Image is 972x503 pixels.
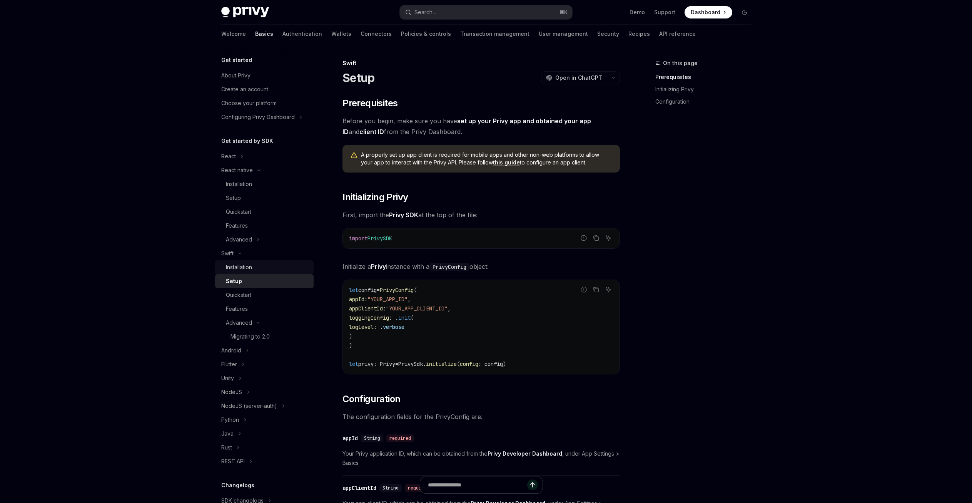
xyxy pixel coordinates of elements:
[655,83,757,96] a: Initializing Privy
[539,25,588,43] a: User management
[226,304,248,314] div: Features
[342,59,620,67] div: Swift
[221,401,277,411] div: NodeJS (server-auth)
[342,261,620,272] span: Initialize a instance with a object:
[226,193,241,203] div: Setup
[215,246,314,260] button: Toggle Swift section
[414,287,417,293] span: (
[527,480,538,490] button: Send message
[383,305,386,312] span: :
[342,191,408,203] span: Initializing Privy
[221,99,277,108] div: Choose your platform
[215,177,314,191] a: Installation
[221,249,234,258] div: Swift
[221,360,237,369] div: Flutter
[579,233,589,243] button: Report incorrect code
[215,399,314,413] button: Toggle NodeJS (server-auth) section
[349,287,358,293] span: let
[408,296,411,303] span: ,
[215,82,314,96] a: Create an account
[349,360,358,367] span: let
[226,221,248,230] div: Features
[659,25,696,43] a: API reference
[654,8,675,16] a: Support
[342,210,620,220] span: First, import the at the top of the file:
[386,434,414,442] div: required
[221,457,245,466] div: REST API
[478,360,506,367] span: : config)
[361,151,612,166] span: A properly set up app client is required for mobile apps and other non-web platforms to allow you...
[414,8,436,17] div: Search...
[603,285,613,295] button: Ask AI
[398,314,411,321] span: init
[221,55,252,65] h5: Get started
[221,443,232,452] div: Rust
[221,346,241,355] div: Android
[342,116,620,137] span: Before you begin, make sure you have and from the Privy Dashboard.
[215,454,314,468] button: Toggle REST API section
[221,71,251,80] div: About Privy
[230,332,270,341] div: Migrating to 2.0
[215,413,314,427] button: Toggle Python section
[591,285,601,295] button: Copy the contents from the code block
[221,136,273,146] h5: Get started by SDK
[342,449,620,468] span: Your Privy application ID, which can be obtained from the , under App Settings > Basics
[342,411,620,422] span: The configuration fields for the PrivyConfig are:
[488,450,562,457] a: Privy Developer Dashboard
[395,360,398,367] span: =
[448,305,451,312] span: ,
[663,59,698,68] span: On this page
[380,287,414,293] span: PrivyConfig
[349,296,364,303] span: appId
[226,290,251,300] div: Quickstart
[374,324,383,330] span: : .
[579,285,589,295] button: Report incorrect code
[221,25,246,43] a: Welcome
[597,25,619,43] a: Security
[401,25,451,43] a: Policies & controls
[215,149,314,163] button: Toggle React section
[215,96,314,110] a: Choose your platform
[215,69,314,82] a: About Privy
[493,159,520,166] a: this guide
[226,179,252,189] div: Installation
[282,25,322,43] a: Authentication
[342,117,591,136] a: set up your Privy app and obtained your app ID
[215,330,314,344] a: Migrating to 2.0
[364,435,380,441] span: String
[215,163,314,177] button: Toggle React native section
[349,314,389,321] span: loggingConfig
[221,481,254,490] h5: Changelogs
[655,96,757,108] a: Configuration
[603,233,613,243] button: Ask AI
[541,71,607,84] button: Open in ChatGPT
[655,71,757,83] a: Prerequisites
[349,324,374,330] span: logLevel
[398,360,426,367] span: PrivySdk.
[460,25,529,43] a: Transaction management
[389,211,418,219] strong: Privy SDK
[371,263,386,270] strong: Privy
[221,85,268,94] div: Create an account
[215,385,314,399] button: Toggle NodeJS section
[349,342,352,349] span: )
[215,110,314,124] button: Toggle Configuring Privy Dashboard section
[221,112,295,122] div: Configuring Privy Dashboard
[488,450,562,457] strong: Privy Developer Dashboard
[691,8,720,16] span: Dashboard
[215,233,314,246] button: Toggle Advanced section
[215,441,314,454] button: Toggle Rust section
[377,287,380,293] span: =
[215,344,314,357] button: Toggle Android section
[359,128,384,136] a: client ID
[226,263,252,272] div: Installation
[215,219,314,233] a: Features
[215,371,314,385] button: Toggle Unity section
[364,296,367,303] span: :
[400,5,572,19] button: Open search
[221,7,269,18] img: dark logo
[349,235,367,242] span: import
[685,6,732,18] a: Dashboard
[389,314,398,321] span: : .
[411,314,414,321] span: (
